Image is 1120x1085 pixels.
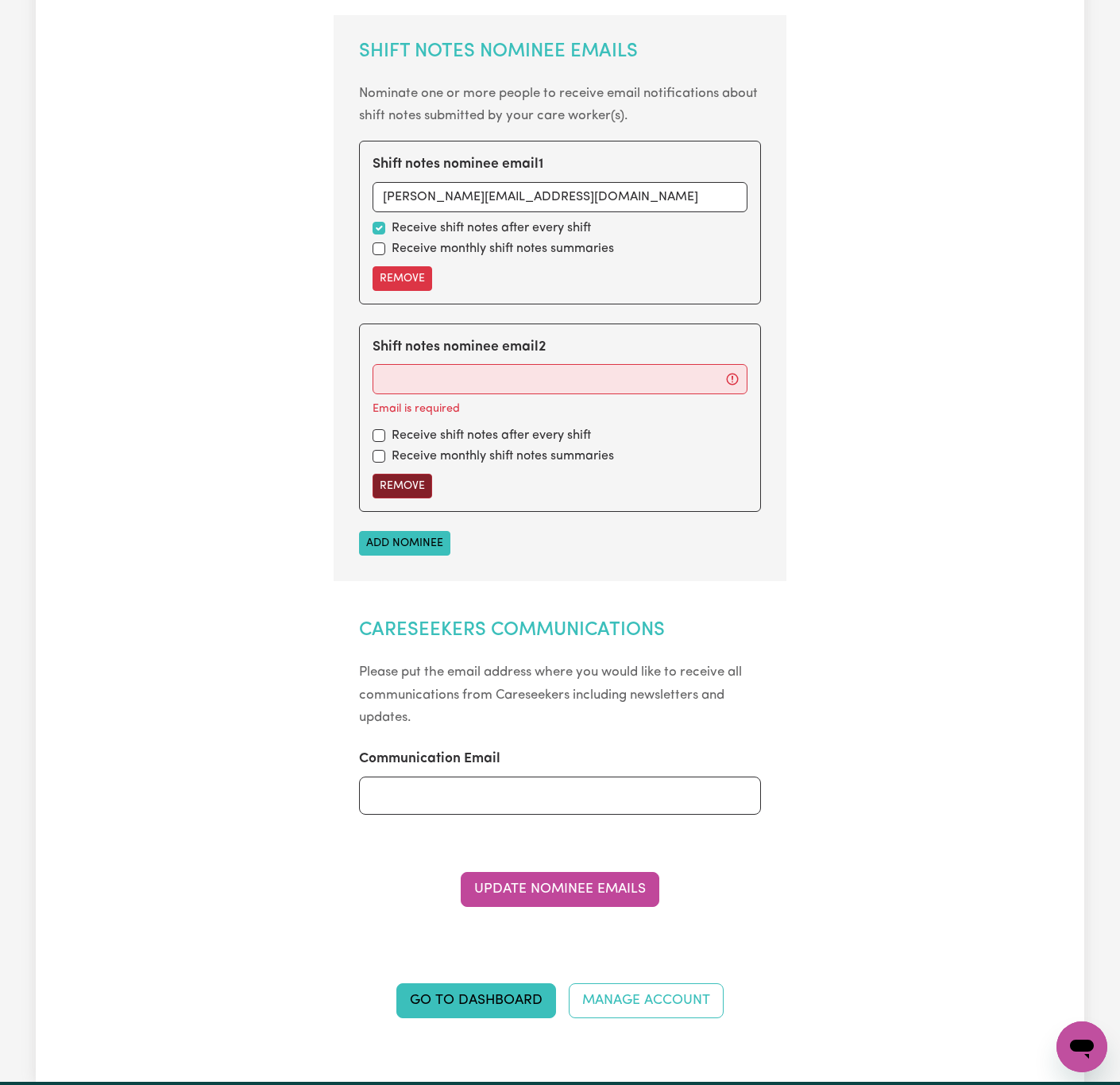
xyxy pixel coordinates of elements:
label: Communication Email [359,749,500,769]
a: Manage Account [569,983,724,1018]
button: Add nominee [359,531,450,556]
p: Email is required [373,401,460,418]
label: Receive monthly shift notes summaries [392,447,614,466]
button: Remove [373,266,432,291]
label: Receive shift notes after every shift [392,219,591,238]
h2: Shift Notes Nominee Emails [359,41,762,64]
label: Receive shift notes after every shift [392,426,591,445]
iframe: Button to launch messaging window [1056,1021,1107,1072]
a: Go to Dashboard [396,983,556,1018]
small: Please put the email address where you would like to receive all communications from Careseekers ... [359,665,742,725]
small: Nominate one or more people to receive email notifications about shift notes submitted by your ca... [359,87,758,123]
label: Shift notes nominee email 1 [373,154,543,175]
h2: Careseekers Communications [359,619,762,642]
button: Remove [373,474,432,498]
label: Receive monthly shift notes summaries [392,239,614,258]
button: Update Nominee Emails [461,872,659,907]
label: Shift notes nominee email 2 [373,337,546,358]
